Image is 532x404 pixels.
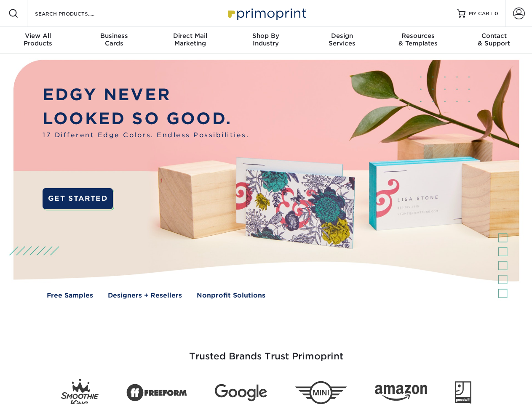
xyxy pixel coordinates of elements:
img: Amazon [375,385,427,401]
span: Direct Mail [152,32,228,40]
span: 17 Different Edge Colors. Endless Possibilities. [43,130,249,140]
img: Google [215,384,267,401]
span: Contact [456,32,532,40]
img: Goodwill [455,381,471,404]
div: & Templates [380,32,456,47]
span: Shop By [228,32,304,40]
img: Primoprint [224,4,308,22]
p: LOOKED SO GOOD. [43,107,249,131]
a: Nonprofit Solutions [197,291,265,300]
span: Resources [380,32,456,40]
a: Contact& Support [456,27,532,54]
input: SEARCH PRODUCTS..... [34,8,116,19]
h3: Trusted Brands Trust Primoprint [20,331,513,372]
span: MY CART [469,10,493,17]
a: BusinessCards [76,27,152,54]
div: Marketing [152,32,228,47]
a: Free Samples [47,291,93,300]
a: GET STARTED [43,188,113,209]
div: Industry [228,32,304,47]
p: EDGY NEVER [43,83,249,107]
div: Services [304,32,380,47]
span: 0 [495,11,498,16]
span: Design [304,32,380,40]
div: Cards [76,32,152,47]
span: Business [76,32,152,40]
a: Direct MailMarketing [152,27,228,54]
a: DesignServices [304,27,380,54]
a: Shop ByIndustry [228,27,304,54]
a: Designers + Resellers [108,291,182,300]
a: Resources& Templates [380,27,456,54]
div: & Support [456,32,532,47]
